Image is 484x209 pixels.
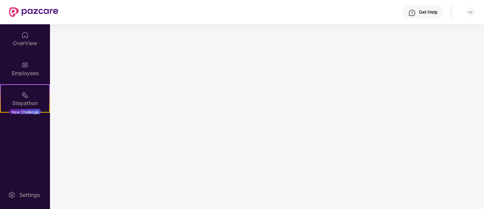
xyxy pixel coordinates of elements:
[8,191,16,199] img: svg+xml;base64,PHN2ZyBpZD0iU2V0dGluZy0yMHgyMCIgeG1sbnM9Imh0dHA6Ly93d3cudzMub3JnLzIwMDAvc3ZnIiB3aW...
[9,7,58,17] img: New Pazcare Logo
[467,9,473,15] img: svg+xml;base64,PHN2ZyBpZD0iRHJvcGRvd24tMzJ4MzIiIHhtbG5zPSJodHRwOi8vd3d3LnczLm9yZy8yMDAwL3N2ZyIgd2...
[9,109,41,115] div: New Challenge
[21,61,29,69] img: svg+xml;base64,PHN2ZyBpZD0iRW1wbG95ZWVzIiB4bWxucz0iaHR0cDovL3d3dy53My5vcmcvMjAwMC9zdmciIHdpZHRoPS...
[1,99,49,107] div: Stepathon
[408,9,416,17] img: svg+xml;base64,PHN2ZyBpZD0iSGVscC0zMngzMiIgeG1sbnM9Imh0dHA6Ly93d3cudzMub3JnLzIwMDAvc3ZnIiB3aWR0aD...
[419,9,437,15] div: Get Help
[17,191,42,199] div: Settings
[21,31,29,39] img: svg+xml;base64,PHN2ZyBpZD0iSG9tZSIgeG1sbnM9Imh0dHA6Ly93d3cudzMub3JnLzIwMDAvc3ZnIiB3aWR0aD0iMjAiIG...
[21,91,29,99] img: svg+xml;base64,PHN2ZyB4bWxucz0iaHR0cDovL3d3dy53My5vcmcvMjAwMC9zdmciIHdpZHRoPSIyMSIgaGVpZ2h0PSIyMC...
